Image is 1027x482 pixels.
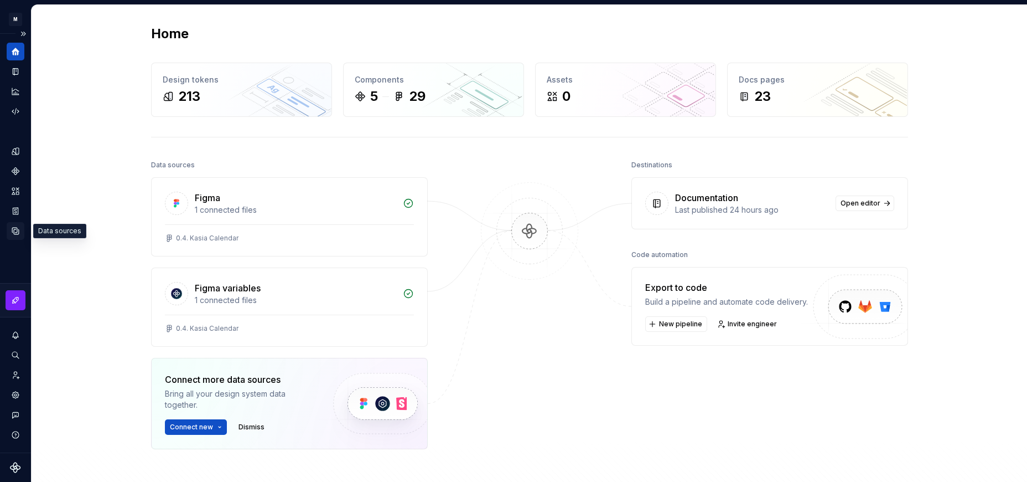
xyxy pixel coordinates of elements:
a: Figma1 connected files0.4. Kasia Calendar [151,177,428,257]
div: Figma variables [195,281,261,295]
button: Dismiss [234,419,269,435]
div: Components [355,74,512,85]
div: Code automation [631,247,688,263]
button: M [2,7,29,31]
a: Design tokens [7,142,24,160]
div: 0.4. Kasia Calendar [176,324,238,333]
a: Figma variables1 connected files0.4. Kasia Calendar [151,268,428,347]
a: Data sources [7,222,24,240]
span: New pipeline [659,320,702,329]
h2: Home [151,25,189,43]
span: Dismiss [238,423,264,432]
div: Last published 24 hours ago [675,204,829,216]
a: Components [7,162,24,180]
svg: Supernova Logo [10,462,21,473]
div: Destinations [631,157,672,173]
button: New pipeline [645,316,707,332]
div: Export to code [645,281,808,294]
a: Docs pages23 [727,63,908,117]
a: Documentation [7,63,24,80]
a: Invite engineer [714,316,782,332]
div: Documentation [675,191,738,204]
span: Open editor [841,199,880,208]
div: Build a pipeline and automate code delivery. [645,296,808,307]
div: 0 [562,88,570,105]
a: Code automation [7,102,24,120]
div: Assets [547,74,704,85]
div: Docs pages [739,74,896,85]
div: 23 [754,88,771,105]
a: Assets [7,182,24,200]
a: Settings [7,386,24,404]
div: 213 [178,88,200,105]
button: Notifications [7,326,24,344]
div: 0.4. Kasia Calendar [176,234,238,243]
button: Search ⌘K [7,346,24,364]
button: Connect new [165,419,227,435]
div: Bring all your design system data together. [165,388,314,411]
a: Home [7,43,24,60]
div: Figma [195,191,220,204]
a: Analytics [7,83,24,100]
div: 29 [409,88,426,105]
a: Open editor [836,196,894,211]
div: 1 connected files [195,295,396,306]
div: Data sources [151,157,195,173]
span: Invite engineer [728,320,777,329]
div: 5 [370,88,378,105]
a: Assets0 [535,63,716,117]
div: Design tokens [163,74,320,85]
button: Contact support [7,406,24,424]
div: Data sources [33,224,86,238]
span: Connect new [170,423,213,432]
div: Connect more data sources [165,373,314,386]
a: Design tokens213 [151,63,332,117]
button: Expand sidebar [15,26,31,42]
a: Storybook stories [7,202,24,220]
a: Components529 [343,63,524,117]
div: M [9,13,22,26]
a: Invite team [7,366,24,384]
div: 1 connected files [195,204,396,216]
